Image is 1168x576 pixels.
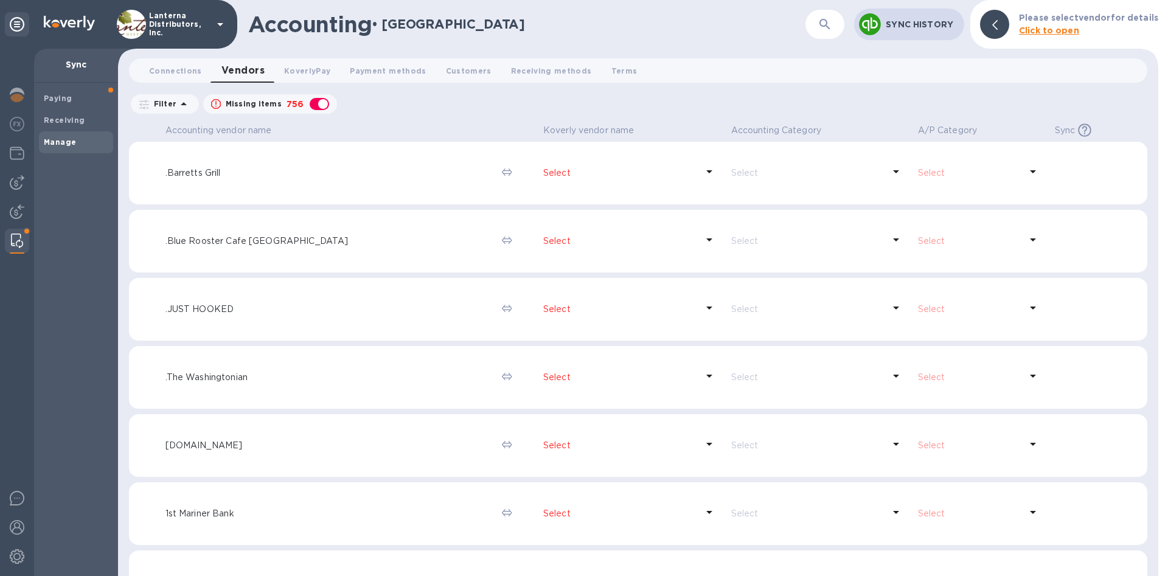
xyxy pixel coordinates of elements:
p: Select [918,507,1021,520]
p: Select [731,371,884,384]
p: Lanterna Distributors, Inc. [149,12,210,37]
p: .The Washingtonian [165,371,493,384]
span: Receiving methods [511,64,592,77]
p: Select [918,235,1021,248]
p: Select [918,167,1021,179]
h2: • [GEOGRAPHIC_DATA] [372,16,525,32]
p: Accounting vendor name [165,124,272,137]
span: Accounting vendor name [165,124,288,137]
p: Select [731,167,884,179]
span: Terms [611,64,638,77]
p: Select [731,439,884,452]
span: Payment methods [350,64,426,77]
b: Please select vendor for details [1019,13,1158,23]
p: Select [543,167,697,179]
p: Sync [44,58,108,71]
span: Connections [149,64,202,77]
span: Vendors [221,62,265,79]
img: Foreign exchange [10,117,24,131]
p: 1st Mariner Bank [165,507,493,520]
p: Select [543,235,697,248]
button: Missing items756 [203,94,337,114]
span: Koverly vendor name [543,124,650,137]
p: Missing items [226,99,282,109]
p: Sync [1055,124,1076,137]
p: Accounting Category [731,124,822,137]
b: Receiving [44,116,85,125]
b: Manage [44,137,76,147]
p: A/P Category [918,124,978,137]
p: Select [543,303,697,316]
div: Unpin categories [5,12,29,36]
p: Select [731,235,884,248]
p: .Blue Rooster Cafe [GEOGRAPHIC_DATA] [165,235,493,248]
p: [DOMAIN_NAME] [165,439,493,452]
p: .JUST HOOKED [165,303,493,316]
p: .Barretts Grill [165,167,493,179]
p: Koverly vendor name [543,124,634,137]
p: Select [918,303,1021,316]
b: Click to open [1019,26,1079,35]
p: Select [731,303,884,316]
p: Filter [149,99,176,109]
p: Select [918,371,1021,384]
p: Select [731,507,884,520]
p: Select [543,507,697,520]
img: Logo [44,16,95,30]
h1: Accounting [248,12,372,37]
p: Select [918,439,1021,452]
span: Customers [446,64,492,77]
span: Accounting Category [731,124,838,137]
b: Paying [44,94,72,103]
span: Sync [1055,124,1106,137]
p: 756 [287,98,304,111]
p: Select [543,371,697,384]
span: KoverlyPay [284,64,330,77]
span: A/P Category [918,124,993,137]
p: Sync History [886,18,954,30]
p: Select [543,439,697,452]
img: Wallets [10,146,24,161]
